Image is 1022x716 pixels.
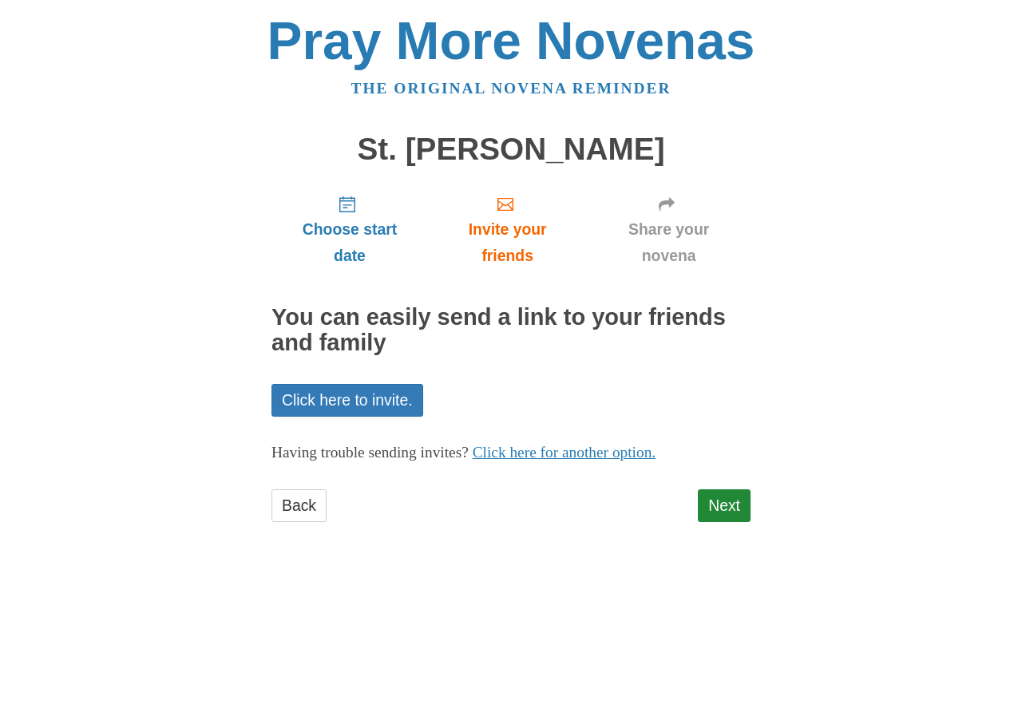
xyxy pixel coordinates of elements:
[428,182,587,277] a: Invite your friends
[271,182,428,277] a: Choose start date
[473,444,656,461] a: Click here for another option.
[287,216,412,269] span: Choose start date
[271,489,327,522] a: Back
[271,133,751,167] h1: St. [PERSON_NAME]
[444,216,571,269] span: Invite your friends
[587,182,751,277] a: Share your novena
[267,11,755,70] a: Pray More Novenas
[271,305,751,356] h2: You can easily send a link to your friends and family
[603,216,735,269] span: Share your novena
[271,384,423,417] a: Click here to invite.
[271,444,469,461] span: Having trouble sending invites?
[698,489,751,522] a: Next
[351,80,671,97] a: The original novena reminder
